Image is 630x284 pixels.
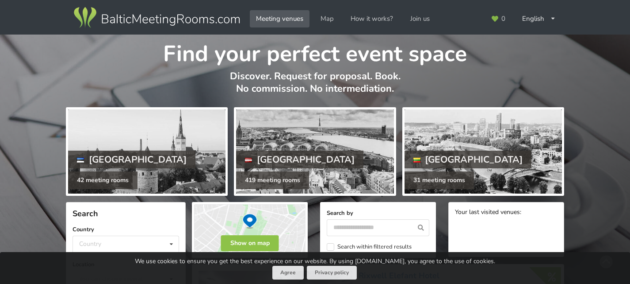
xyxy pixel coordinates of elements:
[404,10,436,27] a: Join us
[327,209,429,218] label: Search by
[66,35,564,68] h1: Find your perfect event space
[516,10,562,27] div: English
[501,16,505,22] span: 0
[402,107,564,196] a: [GEOGRAPHIC_DATA] 31 meeting rooms
[455,209,557,217] div: Your last visited venues:
[66,107,228,196] a: [GEOGRAPHIC_DATA] 42 meeting rooms
[72,5,241,30] img: Baltic Meeting Rooms
[79,240,101,248] div: Country
[221,235,279,251] button: Show on map
[344,10,399,27] a: How it works?
[236,151,363,168] div: [GEOGRAPHIC_DATA]
[73,208,98,219] span: Search
[236,171,309,189] div: 419 meeting rooms
[272,266,304,280] button: Agree
[192,202,308,258] img: Show on map
[327,243,412,251] label: Search within filtered results
[73,225,179,234] label: Country
[314,10,340,27] a: Map
[307,266,357,280] a: Privacy policy
[68,171,137,189] div: 42 meeting rooms
[68,151,195,168] div: [GEOGRAPHIC_DATA]
[66,70,564,104] p: Discover. Request for proposal. Book. No commission. No intermediation.
[234,107,396,196] a: [GEOGRAPHIC_DATA] 419 meeting rooms
[405,151,532,168] div: [GEOGRAPHIC_DATA]
[405,171,474,189] div: 31 meeting rooms
[250,10,309,27] a: Meeting venues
